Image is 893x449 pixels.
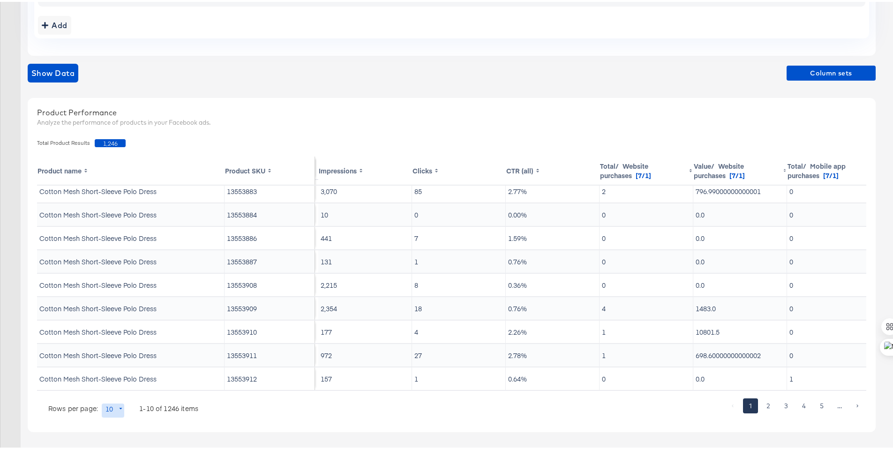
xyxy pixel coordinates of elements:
td: 0 [600,202,693,224]
span: [7/1] [636,169,651,178]
td: 131 [318,248,412,271]
td: 13553912 [225,366,315,388]
div: Mobile app purchases [788,159,875,178]
th: Toggle SortBy [412,155,506,183]
td: 0.0 [693,202,787,224]
span: Total/ [788,159,806,169]
span: Column sets [790,66,872,77]
td: 0 [412,202,506,224]
td: 0 [787,342,881,365]
span: Total/ [600,159,619,169]
td: 0 [600,272,693,294]
td: 18 [412,295,506,318]
td: 10801.5 [693,319,787,341]
th: Toggle SortBy [787,155,881,183]
td: Cotton Mesh Short-Sleeve Polo Dress [37,225,225,247]
td: 177 [318,319,412,341]
td: 1 [600,319,693,341]
button: showdata [28,62,78,81]
td: Cotton Mesh Short-Sleeve Polo Dress [37,272,225,294]
td: 0 [787,178,881,201]
th: Toggle SortBy [37,155,225,183]
td: 10 [318,202,412,224]
th: Toggle SortBy [506,155,600,183]
div: Add [42,17,68,30]
td: 157 [318,366,412,388]
td: 0.76% [506,295,600,318]
td: 4 [412,319,506,341]
th: Toggle SortBy [225,155,315,183]
td: 1483.0 [693,295,787,318]
td: 1 [600,342,693,365]
div: Analyze the performance of products in your Facebook ads. [37,116,866,125]
td: 0 [600,248,693,271]
td: 0.0 [693,366,787,388]
div: Website purchases [600,159,687,178]
td: 0 [787,272,881,294]
td: 0 [787,295,881,318]
td: 0.0 [693,272,787,294]
td: 2 [600,178,693,201]
span: [7/1] [823,169,839,178]
td: 27 [412,342,506,365]
td: 698.60000000000002 [693,342,787,365]
button: Column sets [787,64,876,79]
td: 796.99000000000001 [693,178,787,201]
td: Cotton Mesh Short-Sleeve Polo Dress [37,202,225,224]
div: 10 [102,402,124,416]
td: Cotton Mesh Short-Sleeve Polo Dress [37,295,225,318]
th: Toggle SortBy [600,155,693,183]
td: 8 [412,272,506,294]
td: 1.59% [506,225,600,247]
td: 0 [787,319,881,341]
td: 0 [600,225,693,247]
td: 0.76% [506,248,600,271]
td: 972 [318,342,412,365]
td: 13553887 [225,248,315,271]
td: 0 [600,366,693,388]
div: Website purchases [694,159,781,178]
td: 13553886 [225,225,315,247]
td: 0 [787,202,881,224]
th: Toggle SortBy [693,155,787,183]
span: Value/ [694,159,714,169]
button: Go to page 5 [814,397,829,412]
td: 441 [318,225,412,247]
td: 4 [600,295,693,318]
td: Cotton Mesh Short-Sleeve Polo Dress [37,178,225,201]
td: 1 [787,366,881,388]
td: 2.77% [506,178,600,201]
button: Go to page 3 [779,397,794,412]
td: 0.0 [693,248,787,271]
td: 2.78% [506,342,600,365]
td: 13553910 [225,319,315,341]
th: Toggle SortBy [318,155,412,183]
td: 13553883 [225,178,315,201]
td: 13553908 [225,272,315,294]
td: 0.0 [693,225,787,247]
td: 13553884 [225,202,315,224]
button: Go to page 4 [796,397,811,412]
td: 0 [787,225,881,247]
td: 3,070 [318,178,412,201]
button: addbutton [38,14,71,33]
button: Go to page 2 [761,397,776,412]
td: 13553911 [225,342,315,365]
span: [7/1] [729,169,745,178]
td: Cotton Mesh Short-Sleeve Polo Dress [37,342,225,365]
span: Total Product Results [37,137,95,145]
td: Cotton Mesh Short-Sleeve Polo Dress [37,319,225,341]
td: Cotton Mesh Short-Sleeve Polo Dress [37,248,225,271]
td: 0.64% [506,366,600,388]
span: Show Data [31,65,75,78]
button: Go to next page [850,397,865,412]
td: 1 [412,248,506,271]
button: page 1 [743,397,758,412]
td: 13553909 [225,295,315,318]
p: 1-10 of 1246 items [139,402,198,411]
td: 2,354 [318,295,412,318]
td: 7 [412,225,506,247]
td: 85 [412,178,506,201]
td: 0 [787,248,881,271]
td: 2.26% [506,319,600,341]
